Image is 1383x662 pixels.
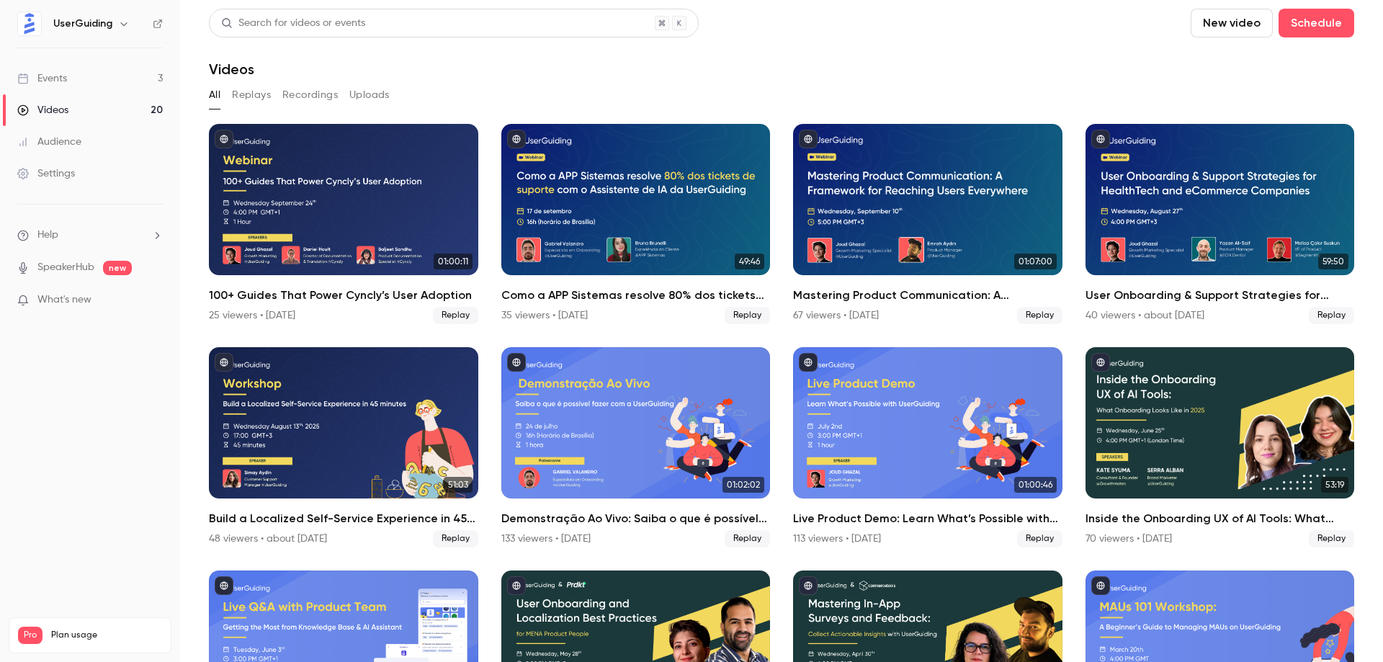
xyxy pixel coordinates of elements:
[17,135,81,149] div: Audience
[501,287,771,304] h2: Como a APP Sistemas resolve 80% dos tickets de suporte com o Assistente de IA da UserGuiding
[232,84,271,107] button: Replays
[282,84,338,107] button: Recordings
[215,353,233,372] button: published
[735,254,764,269] span: 49:46
[1086,510,1355,527] h2: Inside the Onboarding UX of AI Tools: What Onboarding Looks Like in [DATE]
[1086,287,1355,304] h2: User Onboarding & Support Strategies for HealthTech and eCommerce Companies
[209,61,254,78] h1: Videos
[1091,576,1110,595] button: published
[209,347,478,547] li: Build a Localized Self-Service Experience in 45 minutes
[799,130,818,148] button: published
[501,510,771,527] h2: Demonstração Ao Vivo: Saiba o que é possível fazer com a UserGuiding
[799,353,818,372] button: published
[1086,124,1355,324] a: 59:50User Onboarding & Support Strategies for HealthTech and eCommerce Companies40 viewers • abou...
[444,477,473,493] span: 51:03
[1086,308,1204,323] div: 40 viewers • about [DATE]
[221,16,365,31] div: Search for videos or events
[501,308,588,323] div: 35 viewers • [DATE]
[1014,254,1057,269] span: 01:07:00
[17,228,163,243] li: help-dropdown-opener
[501,347,771,547] li: Demonstração Ao Vivo: Saiba o que é possível fazer com a UserGuiding
[1309,530,1354,547] span: Replay
[501,347,771,547] a: 01:02:02Demonstração Ao Vivo: Saiba o que é possível fazer com a UserGuiding133 viewers • [DATE]R...
[1017,530,1062,547] span: Replay
[793,532,881,546] div: 113 viewers • [DATE]
[1017,307,1062,324] span: Replay
[1091,353,1110,372] button: published
[793,347,1062,547] li: Live Product Demo: Learn What’s Possible with UserGuiding
[1279,9,1354,37] button: Schedule
[209,124,478,324] li: 100+ Guides That Power Cyncly’s User Adoption
[793,287,1062,304] h2: Mastering Product Communication: A Framework for Reaching Users Everywhere
[37,260,94,275] a: SpeakerHub
[1321,477,1348,493] span: 53:19
[433,307,478,324] span: Replay
[507,576,526,595] button: published
[799,576,818,595] button: published
[793,124,1062,324] li: Mastering Product Communication: A Framework for Reaching Users Everywhere
[501,124,771,324] li: Como a APP Sistemas resolve 80% dos tickets de suporte com o Assistente de IA da UserGuiding
[507,130,526,148] button: published
[1086,532,1172,546] div: 70 viewers • [DATE]
[349,84,390,107] button: Uploads
[215,130,233,148] button: published
[37,228,58,243] span: Help
[209,308,295,323] div: 25 viewers • [DATE]
[17,71,67,86] div: Events
[507,353,526,372] button: published
[501,532,591,546] div: 133 viewers • [DATE]
[1309,307,1354,324] span: Replay
[209,347,478,547] a: 51:03Build a Localized Self-Service Experience in 45 minutes48 viewers • about [DATE]Replay
[103,261,132,275] span: new
[146,294,163,307] iframe: Noticeable Trigger
[51,630,162,641] span: Plan usage
[53,17,112,31] h6: UserGuiding
[209,532,327,546] div: 48 viewers • about [DATE]
[17,166,75,181] div: Settings
[1086,347,1355,547] a: 53:19Inside the Onboarding UX of AI Tools: What Onboarding Looks Like in [DATE]70 viewers • [DATE...
[1086,124,1355,324] li: User Onboarding & Support Strategies for HealthTech and eCommerce Companies
[209,124,478,324] a: 01:00:11100+ Guides That Power Cyncly’s User Adoption25 viewers • [DATE]Replay
[793,510,1062,527] h2: Live Product Demo: Learn What’s Possible with UserGuiding
[209,9,1354,653] section: Videos
[501,124,771,324] a: 49:46Como a APP Sistemas resolve 80% dos tickets de suporte com o Assistente de IA da UserGuiding...
[209,287,478,304] h2: 100+ Guides That Power Cyncly’s User Adoption
[722,477,764,493] span: 01:02:02
[1191,9,1273,37] button: New video
[434,254,473,269] span: 01:00:11
[215,576,233,595] button: published
[1318,254,1348,269] span: 59:50
[793,347,1062,547] a: 01:00:46Live Product Demo: Learn What’s Possible with UserGuiding113 viewers • [DATE]Replay
[433,530,478,547] span: Replay
[209,84,220,107] button: All
[725,530,770,547] span: Replay
[18,627,42,644] span: Pro
[37,292,91,308] span: What's new
[209,510,478,527] h2: Build a Localized Self-Service Experience in 45 minutes
[725,307,770,324] span: Replay
[1086,347,1355,547] li: Inside the Onboarding UX of AI Tools: What Onboarding Looks Like in 2025
[17,103,68,117] div: Videos
[18,12,41,35] img: UserGuiding
[793,308,879,323] div: 67 viewers • [DATE]
[1014,477,1057,493] span: 01:00:46
[1091,130,1110,148] button: published
[793,124,1062,324] a: 01:07:00Mastering Product Communication: A Framework for Reaching Users Everywhere67 viewers • [D...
